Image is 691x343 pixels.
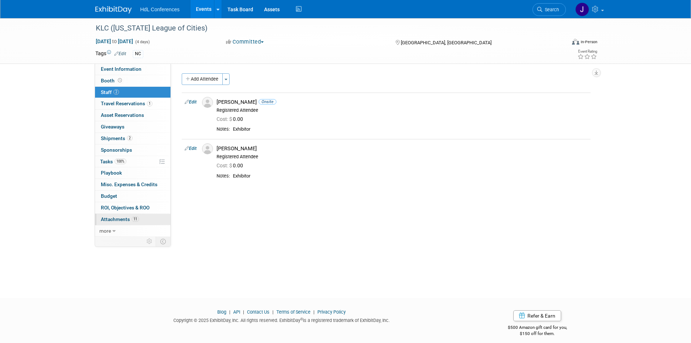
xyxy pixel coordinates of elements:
[182,73,223,85] button: Add Attendee
[101,101,152,106] span: Travel Reservations
[217,99,588,106] div: [PERSON_NAME]
[217,309,226,315] a: Blog
[523,38,598,49] div: Event Format
[114,89,119,95] span: 2
[133,50,143,58] div: NC
[575,3,589,16] img: Johnny Nguyen
[95,191,170,202] a: Budget
[101,170,122,176] span: Playbook
[95,315,468,324] div: Copyright © 2025 ExhibitDay, Inc. All rights reserved. ExhibitDay is a registered trademark of Ex...
[147,101,152,106] span: 1
[95,64,170,75] a: Event Information
[95,50,126,58] td: Tags
[217,173,230,179] div: Notes:
[95,225,170,237] a: more
[100,159,126,164] span: Tasks
[217,163,233,168] span: Cost: $
[202,97,213,108] img: Associate-Profile-5.png
[95,144,170,156] a: Sponsorships
[101,89,119,95] span: Staff
[271,309,275,315] span: |
[95,87,170,98] a: Staff2
[542,7,559,12] span: Search
[135,40,150,44] span: (4 days)
[202,143,213,154] img: Associate-Profile-5.png
[513,310,561,321] a: Refer & Earn
[185,146,197,151] a: Edit
[95,156,170,167] a: Tasks100%
[143,237,156,246] td: Personalize Event Tab Strip
[312,309,316,315] span: |
[572,39,579,45] img: Format-Inperson.png
[114,51,126,56] a: Edit
[95,6,132,13] img: ExhibitDay
[577,50,597,53] div: Event Rating
[101,112,144,118] span: Asset Reservations
[241,309,246,315] span: |
[300,317,303,321] sup: ®
[259,99,276,105] span: Onsite
[217,163,246,168] span: 0.00
[101,205,149,211] span: ROI, Objectives & ROO
[227,309,232,315] span: |
[116,78,123,83] span: Booth not reserved yet
[276,309,310,315] a: Terms of Service
[479,331,596,337] div: $150 off for them.
[95,179,170,190] a: Misc. Expenses & Credits
[115,159,126,164] span: 100%
[233,173,588,179] div: Exhibitor
[95,121,170,132] a: Giveaways
[95,110,170,121] a: Asset Reservations
[127,135,132,141] span: 2
[95,75,170,86] a: Booth
[95,133,170,144] a: Shipments2
[217,107,588,113] div: Registered Attendee
[101,66,141,72] span: Event Information
[247,309,270,315] a: Contact Us
[132,216,139,222] span: 11
[532,3,566,16] a: Search
[217,126,230,132] div: Notes:
[479,320,596,336] div: $500 Amazon gift card for you,
[101,78,123,83] span: Booth
[401,40,491,45] span: [GEOGRAPHIC_DATA], [GEOGRAPHIC_DATA]
[217,154,588,160] div: Registered Attendee
[317,309,346,315] a: Privacy Policy
[101,193,117,199] span: Budget
[101,181,157,187] span: Misc. Expenses & Credits
[95,167,170,179] a: Playbook
[93,22,555,35] div: KLC ([US_STATE] League of Cities)
[223,38,267,46] button: Committed
[95,214,170,225] a: Attachments11
[233,126,588,132] div: Exhibitor
[217,116,233,122] span: Cost: $
[101,124,124,130] span: Giveaways
[101,147,132,153] span: Sponsorships
[233,309,240,315] a: API
[95,202,170,213] a: ROI, Objectives & ROO
[101,135,132,141] span: Shipments
[101,216,139,222] span: Attachments
[185,99,197,105] a: Edit
[580,39,597,45] div: In-Person
[111,38,118,44] span: to
[156,237,170,246] td: Toggle Event Tabs
[217,116,246,122] span: 0.00
[217,145,588,152] div: [PERSON_NAME]
[95,38,133,45] span: [DATE] [DATE]
[99,228,111,234] span: more
[140,7,180,12] span: HdL Conferences
[95,98,170,109] a: Travel Reservations1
